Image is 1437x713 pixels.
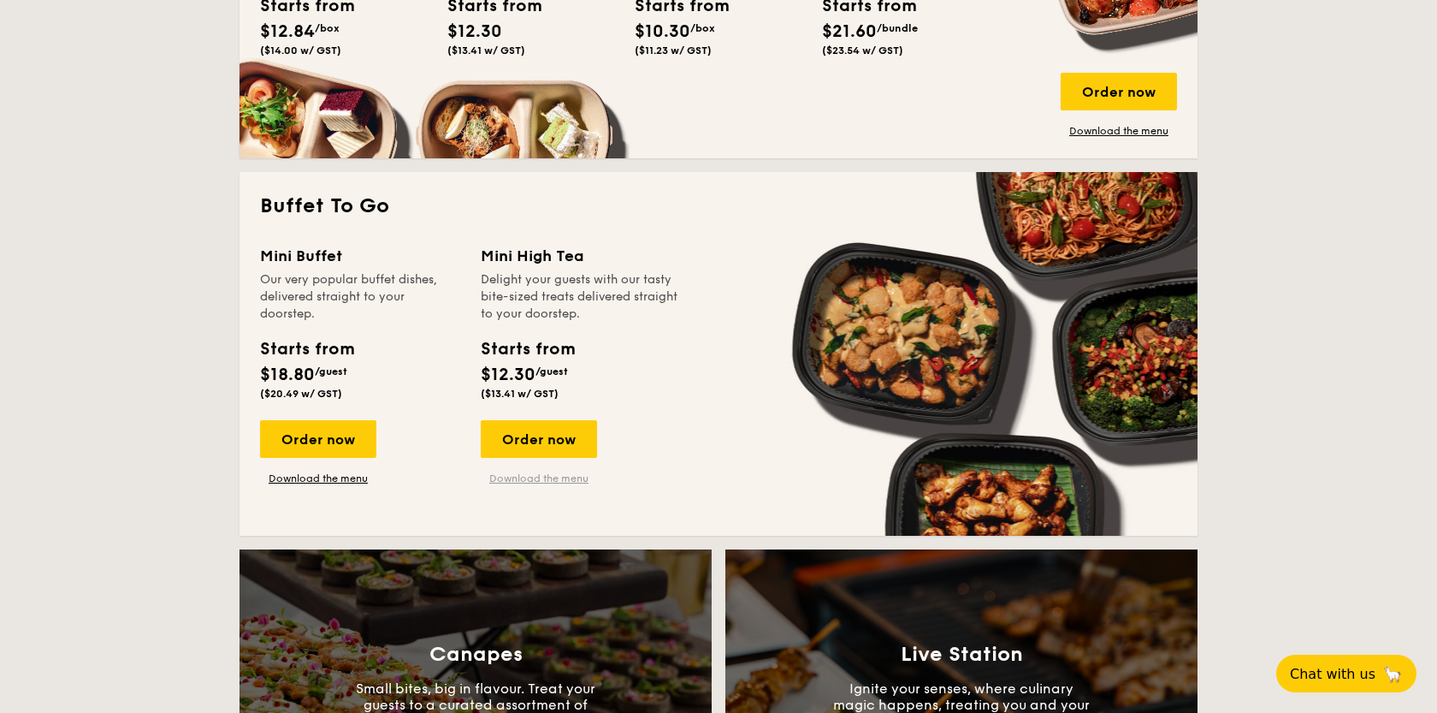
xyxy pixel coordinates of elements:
[481,388,559,400] span: ($13.41 w/ GST)
[481,472,597,485] a: Download the menu
[1061,124,1177,138] a: Download the menu
[481,271,681,323] div: Delight your guests with our tasty bite-sized treats delivered straight to your doorstep.
[1382,664,1403,684] span: 🦙
[690,22,715,34] span: /box
[481,365,535,385] span: $12.30
[260,420,376,458] div: Order now
[260,244,460,268] div: Mini Buffet
[822,45,903,56] span: ($23.54 w/ GST)
[447,45,525,56] span: ($13.41 w/ GST)
[822,21,877,42] span: $21.60
[635,45,712,56] span: ($11.23 w/ GST)
[315,365,347,377] span: /guest
[901,643,1023,667] h3: Live Station
[1061,73,1177,110] div: Order now
[260,193,1177,220] h2: Buffet To Go
[260,336,353,362] div: Starts from
[447,21,502,42] span: $12.30
[260,271,460,323] div: Our very popular buffet dishes, delivered straight to your doorstep.
[260,21,315,42] span: $12.84
[535,365,568,377] span: /guest
[429,643,523,667] h3: Canapes
[260,388,342,400] span: ($20.49 w/ GST)
[260,45,341,56] span: ($14.00 w/ GST)
[1276,655,1416,692] button: Chat with us🦙
[481,336,574,362] div: Starts from
[481,244,681,268] div: Mini High Tea
[260,472,376,485] a: Download the menu
[481,420,597,458] div: Order now
[260,365,315,385] span: $18.80
[877,22,918,34] span: /bundle
[1290,666,1375,682] span: Chat with us
[635,21,690,42] span: $10.30
[315,22,340,34] span: /box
